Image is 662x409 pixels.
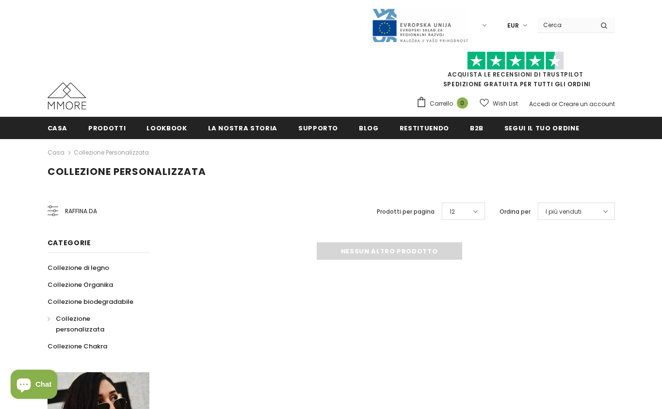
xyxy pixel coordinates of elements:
[470,117,484,139] a: B2B
[48,310,139,338] a: Collezione personalizzata
[507,21,519,31] span: EUR
[48,124,68,133] span: Casa
[48,263,109,272] span: Collezione di legno
[146,124,187,133] span: Lookbook
[416,96,473,111] a: Carrello 0
[48,82,86,110] img: Casi MMORE
[56,314,104,334] span: Collezione personalizzata
[504,117,579,139] a: Segui il tuo ordine
[48,147,65,158] a: Casa
[448,70,583,79] a: Acquista le recensioni di TrustPilot
[450,207,455,217] span: 12
[146,117,187,139] a: Lookbook
[559,100,615,108] a: Creare un account
[48,276,113,293] a: Collezione Organika
[551,100,557,108] span: or
[48,297,133,306] span: Collezione biodegradabile
[65,206,97,217] span: Raffina da
[359,124,379,133] span: Blog
[359,117,379,139] a: Blog
[546,207,581,217] span: I più venduti
[48,238,91,248] span: Categorie
[400,124,449,133] span: Restituendo
[400,117,449,139] a: Restituendo
[377,207,435,217] label: Prodotti per pagina
[500,207,531,217] label: Ordina per
[430,99,453,109] span: Carrello
[371,21,468,29] a: Javni Razpis
[470,124,484,133] span: B2B
[208,124,277,133] span: La nostra storia
[88,117,126,139] a: Prodotti
[8,370,60,401] inbox-online-store-chat: Shopify online store chat
[529,100,550,108] a: Accedi
[48,165,206,178] span: Collezione personalizzata
[298,124,338,133] span: supporto
[48,117,68,139] a: Casa
[371,8,468,43] img: Javni Razpis
[298,117,338,139] a: supporto
[48,259,109,276] a: Collezione di legno
[208,117,277,139] a: La nostra storia
[504,124,579,133] span: Segui il tuo ordine
[88,124,126,133] span: Prodotti
[48,342,107,351] span: Collezione Chakra
[480,95,518,112] a: Wish List
[48,338,107,355] a: Collezione Chakra
[493,99,518,109] span: Wish List
[537,18,593,32] input: Search Site
[74,148,149,157] a: Collezione personalizzata
[48,280,113,289] span: Collezione Organika
[416,56,615,88] span: SPEDIZIONE GRATUITA PER TUTTI GLI ORDINI
[457,97,468,109] span: 0
[48,293,133,310] a: Collezione biodegradabile
[467,51,564,70] img: Fidati di Pilot Stars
